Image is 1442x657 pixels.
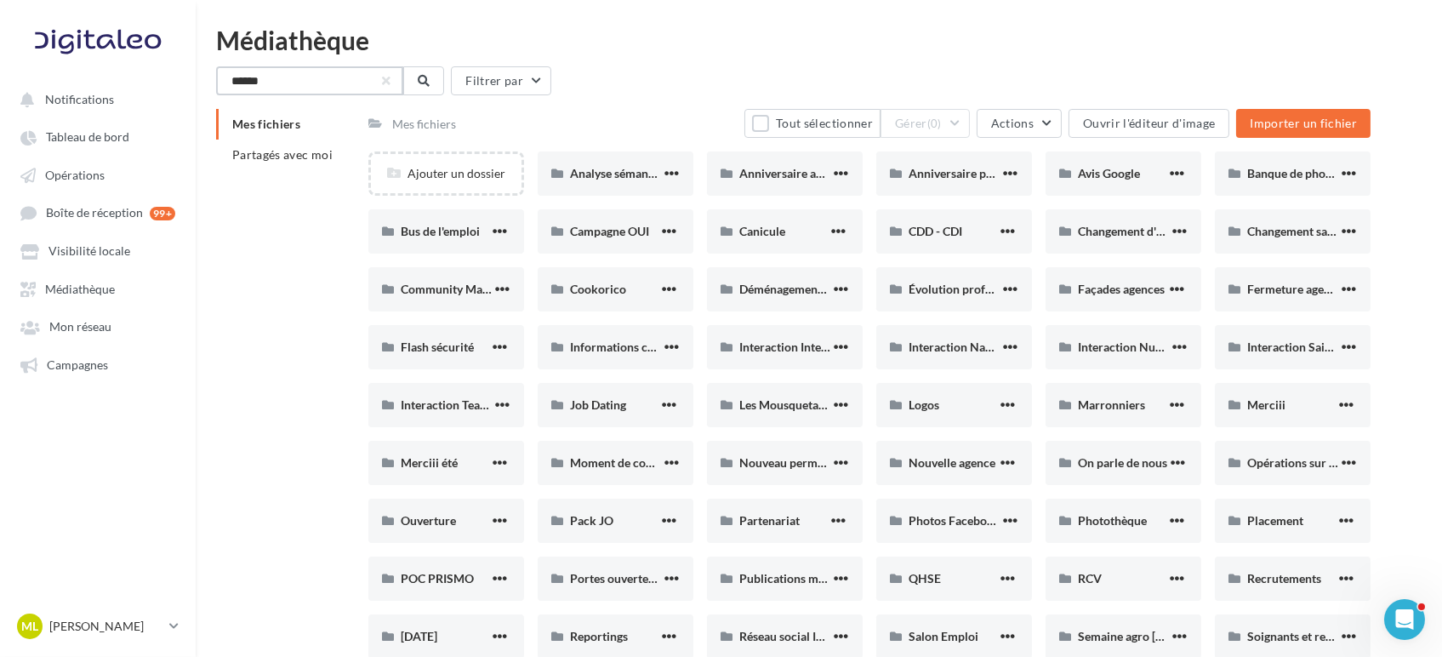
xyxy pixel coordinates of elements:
span: Interaction Naval [909,340,1000,354]
span: Interaction Interim - GMB [739,340,876,354]
iframe: Intercom live chat [1384,599,1425,640]
span: Photothèque [1078,513,1147,528]
span: Partenariat [739,513,800,528]
a: Visibilité locale [10,235,185,266]
span: Semaine agro [DATE]-[DATE] [1078,629,1229,643]
span: Avis Google [1078,166,1140,180]
a: Opérations [10,159,185,190]
span: Nouvelle agence [909,455,995,470]
span: RCV [1078,571,1102,586]
span: Ouverture [401,513,456,528]
span: Visibilité locale [48,244,130,259]
span: Anniversaire agence [739,166,846,180]
span: Mon réseau [49,320,111,334]
span: Logos [909,397,939,412]
span: Placement [1247,513,1303,528]
a: Mon réseau [10,311,185,341]
span: Actions [991,116,1034,130]
div: Médiathèque [216,27,1422,53]
div: Ajouter un dossier [371,165,522,182]
span: Moment de convivialité [570,455,694,470]
span: Campagnes [47,357,108,372]
span: Fermeture agence [1247,282,1342,296]
span: Cookorico [570,282,626,296]
span: Publications marques [739,571,854,586]
span: ML [21,618,38,635]
span: Portes ouvertes agences [570,571,698,586]
span: Opérations [45,168,105,182]
span: Flash sécurité [401,340,474,354]
span: Changement saisons [1247,224,1354,238]
span: CDD - CDI [909,224,962,238]
span: Marronniers [1078,397,1145,412]
p: [PERSON_NAME] [49,618,162,635]
span: Soignants et recruteurs [1247,629,1371,643]
a: Boîte de réception 99+ [10,197,185,228]
span: Changement d'heure [1078,224,1187,238]
span: Anniversaire professionnel [909,166,1052,180]
span: Mes fichiers [232,117,300,131]
button: Filtrer par [451,66,551,95]
span: Bus de l'emploi [401,224,480,238]
span: Interaction Team Voile [401,397,520,412]
span: Évolution professionnelle [909,282,1044,296]
span: Campagne OUI [570,224,649,238]
span: Job Dating [570,397,626,412]
span: Notifications [45,92,114,106]
div: 99+ [150,207,175,220]
span: Analyse sémantique [570,166,675,180]
span: Photos Facebook agence [909,513,1040,528]
span: [DATE] [401,629,437,643]
button: Importer un fichier [1236,109,1371,138]
span: Banque de photos [1247,166,1342,180]
a: Médiathèque [10,273,185,304]
span: Reportings [570,629,628,643]
span: Importer un fichier [1250,116,1357,130]
a: ML [PERSON_NAME] [14,610,182,643]
span: Community Management [401,282,534,296]
span: Déménagement agence [739,282,861,296]
span: Merciii [1247,397,1285,412]
span: Partagés avec moi [232,147,333,162]
button: Notifications [10,83,179,114]
a: Tableau de bord [10,121,185,151]
button: Actions [977,109,1062,138]
button: Ouvrir l'éditeur d'image [1069,109,1229,138]
span: On parle de nous [1078,455,1167,470]
span: Salon Emploi [909,629,978,643]
span: Façades agences [1078,282,1165,296]
span: Pack JO [570,513,613,528]
span: Nouveau permanent [739,455,847,470]
div: Mes fichiers [392,116,456,133]
span: Merciii été [401,455,458,470]
span: Interaction Saison [1247,340,1343,354]
span: (0) [927,117,942,130]
a: Campagnes [10,349,185,380]
span: Tableau de bord [46,130,129,145]
span: Canicule [739,224,785,238]
span: Boîte de réception [46,206,143,220]
button: Tout sélectionner [744,109,881,138]
button: Gérer(0) [881,109,970,138]
span: Interaction Nucléaire [1078,340,1191,354]
span: Recrutements [1247,571,1321,586]
span: Les Mousquetaires [739,397,838,412]
span: POC PRISMO [401,571,474,586]
span: QHSE [909,571,941,586]
span: Informations collectives [570,340,698,354]
span: Opérations sur inscription [1247,455,1387,470]
span: Réseau social Instagram [739,629,865,643]
span: Médiathèque [45,282,115,296]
